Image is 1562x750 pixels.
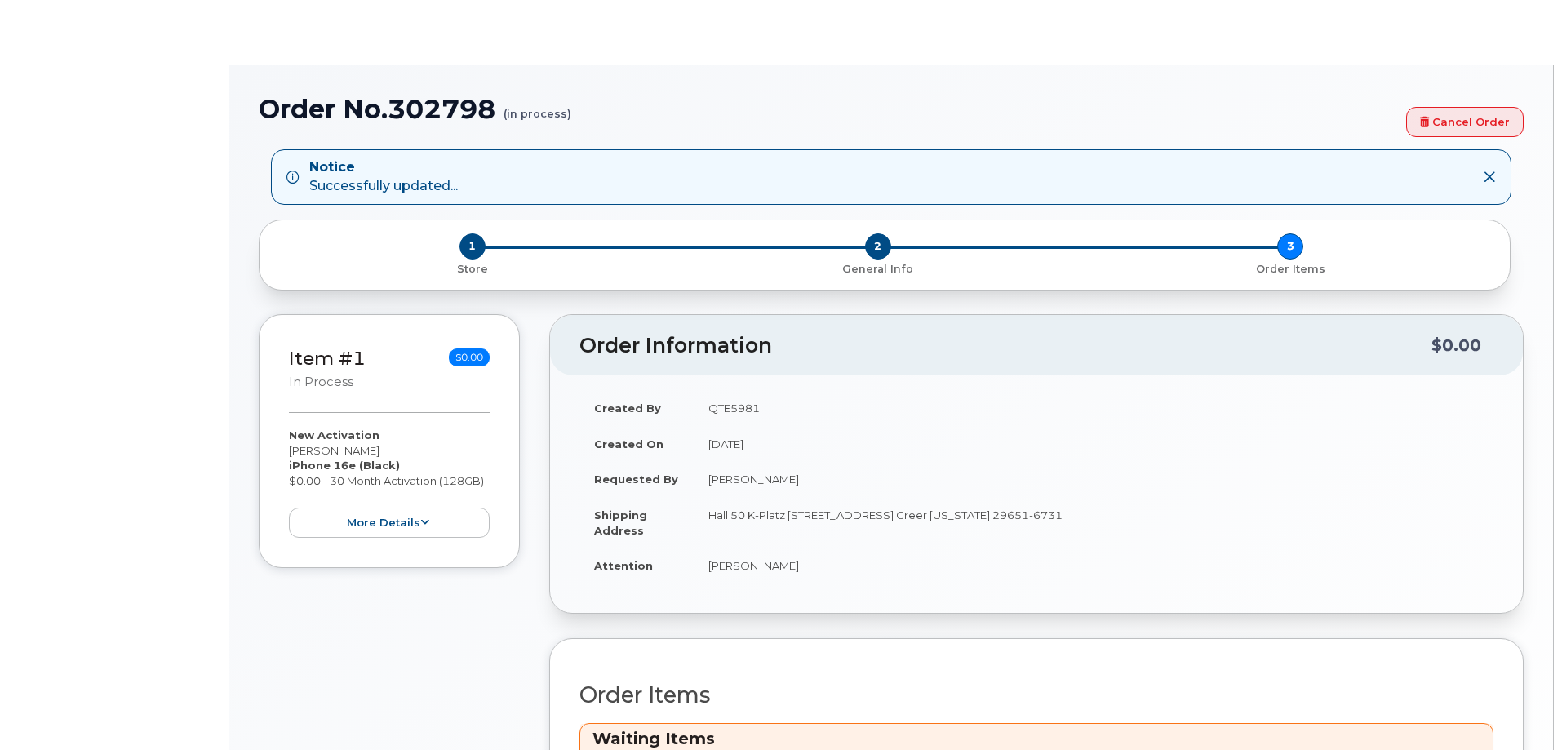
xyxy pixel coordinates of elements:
[279,262,665,277] p: Store
[459,233,486,260] span: 1
[259,95,1398,123] h1: Order No.302798
[289,347,366,370] a: Item #1
[594,508,647,537] strong: Shipping Address
[449,348,490,366] span: $0.00
[592,728,1480,750] h3: Waiting Items
[694,390,1493,426] td: QTE5981
[594,559,653,572] strong: Attention
[504,95,571,120] small: (in process)
[579,335,1431,357] h2: Order Information
[1431,330,1481,361] div: $0.00
[309,158,458,196] div: Successfully updated...
[594,437,663,450] strong: Created On
[865,233,891,260] span: 2
[694,461,1493,497] td: [PERSON_NAME]
[289,428,490,538] div: [PERSON_NAME] $0.00 - 30 Month Activation (128GB)
[694,497,1493,548] td: Hall 50 K-Platz [STREET_ADDRESS] Greer [US_STATE] 29651-6731
[273,260,672,277] a: 1 Store
[694,426,1493,462] td: [DATE]
[289,375,353,389] small: in process
[289,459,400,472] strong: iPhone 16e (Black)
[289,508,490,538] button: more details
[594,473,678,486] strong: Requested By
[579,683,1493,708] h2: Order Items
[678,262,1077,277] p: General Info
[672,260,1084,277] a: 2 General Info
[309,158,458,177] strong: Notice
[1406,107,1524,137] a: Cancel Order
[594,402,661,415] strong: Created By
[694,548,1493,584] td: [PERSON_NAME]
[289,428,379,442] strong: New Activation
